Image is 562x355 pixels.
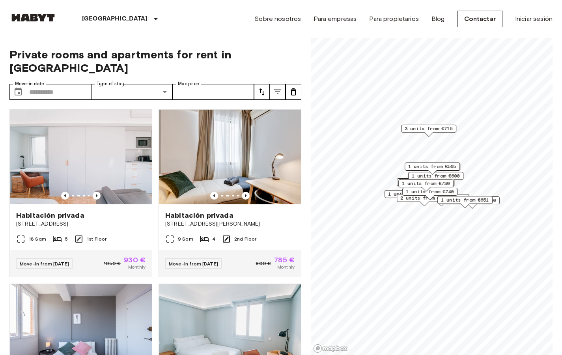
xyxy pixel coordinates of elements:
[104,260,121,267] span: 1050 €
[399,179,454,191] div: Map marker
[61,192,69,200] button: Previous image
[397,178,452,191] div: Map marker
[242,192,250,200] button: Previous image
[20,261,69,267] span: Move-in from [DATE]
[457,11,502,27] a: Contactar
[97,80,124,87] label: Type of stay
[403,179,451,186] span: 1 units from €515
[165,220,295,228] span: [STREET_ADDRESS][PERSON_NAME]
[82,14,148,24] p: [GEOGRAPHIC_DATA]
[165,211,233,220] span: Habitación privada
[93,192,101,200] button: Previous image
[124,256,146,263] span: 930 €
[385,190,440,202] div: Map marker
[16,211,84,220] span: Habitación privada
[254,14,301,24] a: Sobre nosotros
[405,125,453,132] span: 3 units from €715
[210,192,218,200] button: Previous image
[402,188,457,200] div: Map marker
[256,260,271,267] span: 900 €
[159,109,301,277] a: Previous imagePrevious imageHabitación privada[STREET_ADDRESS][PERSON_NAME]9 Sqm42nd FloorMove-in...
[178,80,199,87] label: Max price
[29,235,46,243] span: 18 Sqm
[408,172,463,184] div: Map marker
[15,80,44,87] label: Move-in date
[400,194,448,202] span: 2 units from €500
[402,180,450,187] span: 1 units from €730
[65,235,68,243] span: 5
[16,220,146,228] span: [STREET_ADDRESS]
[398,179,454,192] div: Map marker
[270,84,286,100] button: tune
[169,261,218,267] span: Move-in from [DATE]
[388,191,436,198] span: 1 units from €750
[408,163,456,170] span: 1 units from €565
[87,235,106,243] span: 1st Floor
[10,110,152,204] img: Marketing picture of unit ES-15-032-001-05H
[441,196,489,204] span: 1 units from €651
[277,263,295,271] span: Monthly
[437,196,493,208] div: Map marker
[9,109,152,277] a: Previous imagePrevious imageHabitación privada[STREET_ADDRESS]18 Sqm51st FloorMove-in from [DATE]...
[159,110,301,204] img: Marketing picture of unit ES-15-018-001-03H
[128,263,146,271] span: Monthly
[401,125,456,137] div: Map marker
[448,197,496,204] span: 1 units from €680
[274,256,295,263] span: 785 €
[212,235,215,243] span: 4
[412,172,460,179] span: 1 units from €600
[314,14,357,24] a: Para empresas
[9,14,57,22] img: Habyt
[406,188,454,195] span: 1 units from €740
[286,84,301,100] button: tune
[178,235,193,243] span: 9 Sqm
[397,194,452,206] div: Map marker
[405,163,460,175] div: Map marker
[515,14,553,24] a: Iniciar sesión
[10,84,26,100] button: Choose date
[234,235,256,243] span: 2nd Floor
[9,48,301,75] span: Private rooms and apartments for rent in [GEOGRAPHIC_DATA]
[431,14,445,24] a: Blog
[254,84,270,100] button: tune
[369,14,419,24] a: Para propietarios
[313,344,348,353] a: Mapbox logo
